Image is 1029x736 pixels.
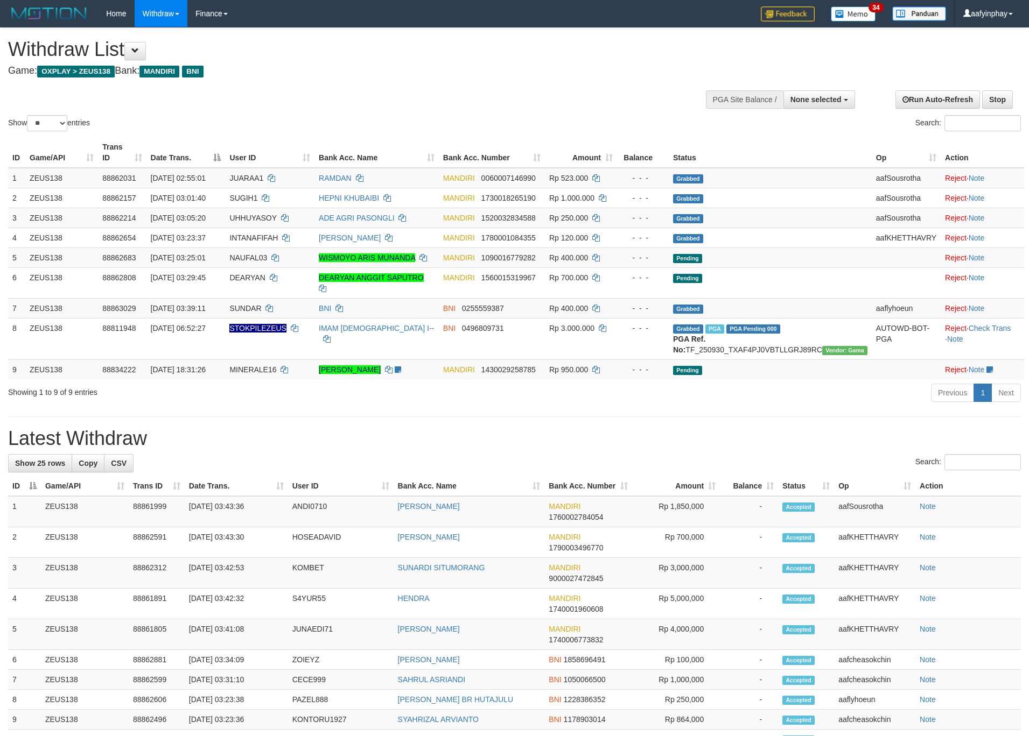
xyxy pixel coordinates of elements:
[8,359,25,379] td: 9
[398,715,479,724] a: SYAHRIZAL ARVIANTO
[25,208,98,228] td: ZEUS138
[8,267,25,298] td: 6
[673,214,703,223] span: Grabbed
[632,670,720,690] td: Rp 1,000,000
[941,267,1024,298] td: ·
[920,594,936,603] a: Note
[443,324,456,332] span: BNI
[720,650,778,670] td: -
[632,619,720,650] td: Rp 4,000,000
[920,695,936,704] a: Note
[982,90,1013,109] a: Stop
[632,589,720,619] td: Rp 5,000,000
[8,188,25,208] td: 2
[549,502,580,511] span: MANDIRI
[941,298,1024,318] td: ·
[720,558,778,589] td: -
[185,496,288,527] td: [DATE] 03:43:36
[229,174,263,182] span: JUARAA1
[945,174,967,182] a: Reject
[782,696,815,705] span: Accepted
[41,589,129,619] td: ZEUS138
[945,214,967,222] a: Reject
[892,6,946,21] img: panduan.png
[139,66,179,77] span: MANDIRI
[8,228,25,247] td: 4
[288,690,394,710] td: PAZEL888
[8,650,41,670] td: 6
[15,459,65,468] span: Show 25 rows
[146,137,226,168] th: Date Trans.: activate to sort column descending
[941,318,1024,359] td: · ·
[185,558,288,589] td: [DATE] 03:42:53
[443,214,475,222] span: MANDIRI
[931,384,974,402] a: Previous
[969,324,1011,332] a: Check Trans
[398,563,485,572] a: SUNARDI SITUMORANG
[673,274,702,283] span: Pending
[151,253,206,262] span: [DATE] 03:25:01
[314,137,439,168] th: Bank Acc. Name: activate to sort column ascending
[8,5,90,22] img: MOTION_logo.png
[229,365,276,374] span: MINERALE16
[834,476,915,496] th: Op: activate to sort column ascending
[549,543,603,552] span: Copy 1790003496770 to clipboard
[831,6,876,22] img: Button%20Memo.svg
[319,253,415,262] a: WISMOYO ARIS MUNANDA
[443,253,475,262] span: MANDIRI
[102,174,136,182] span: 88862031
[782,676,815,685] span: Accepted
[41,496,129,527] td: ZEUS138
[319,214,395,222] a: ADE AGRI PASONGLI
[443,174,475,182] span: MANDIRI
[25,298,98,318] td: ZEUS138
[945,324,967,332] a: Reject
[443,304,456,313] span: BNI
[673,335,705,354] b: PGA Ref. No:
[834,670,915,690] td: aafcheasokchin
[129,619,185,650] td: 88861805
[782,595,815,604] span: Accepted
[969,273,985,282] a: Note
[945,253,967,262] a: Reject
[151,324,206,332] span: [DATE] 06:52:27
[632,527,720,558] td: Rp 700,000
[443,233,475,242] span: MANDIRI
[915,476,1021,496] th: Action
[8,496,41,527] td: 1
[549,574,603,583] span: Copy 9000027472845 to clipboard
[941,228,1024,247] td: ·
[549,273,588,282] span: Rp 700.000
[288,670,394,690] td: CECE999
[915,115,1021,131] label: Search:
[185,527,288,558] td: [DATE] 03:43:30
[941,168,1024,188] td: ·
[8,454,72,472] a: Show 25 rows
[443,194,475,202] span: MANDIRI
[969,214,985,222] a: Note
[632,558,720,589] td: Rp 3,000,000
[549,513,603,521] span: Copy 1760002784054 to clipboard
[947,335,963,343] a: Note
[229,253,267,262] span: NAUFAL03
[129,690,185,710] td: 88862606
[673,174,703,183] span: Grabbed
[673,234,703,243] span: Grabbed
[621,364,664,375] div: - - -
[151,365,206,374] span: [DATE] 18:31:26
[782,533,815,542] span: Accepted
[129,558,185,589] td: 88862312
[129,589,185,619] td: 88861891
[920,655,936,664] a: Note
[920,533,936,541] a: Note
[564,675,606,684] span: Copy 1050066500 to clipboard
[720,690,778,710] td: -
[185,619,288,650] td: [DATE] 03:41:08
[8,247,25,267] td: 5
[8,137,25,168] th: ID
[941,359,1024,379] td: ·
[545,137,617,168] th: Amount: activate to sort column ascending
[549,594,580,603] span: MANDIRI
[945,365,967,374] a: Reject
[673,366,702,375] span: Pending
